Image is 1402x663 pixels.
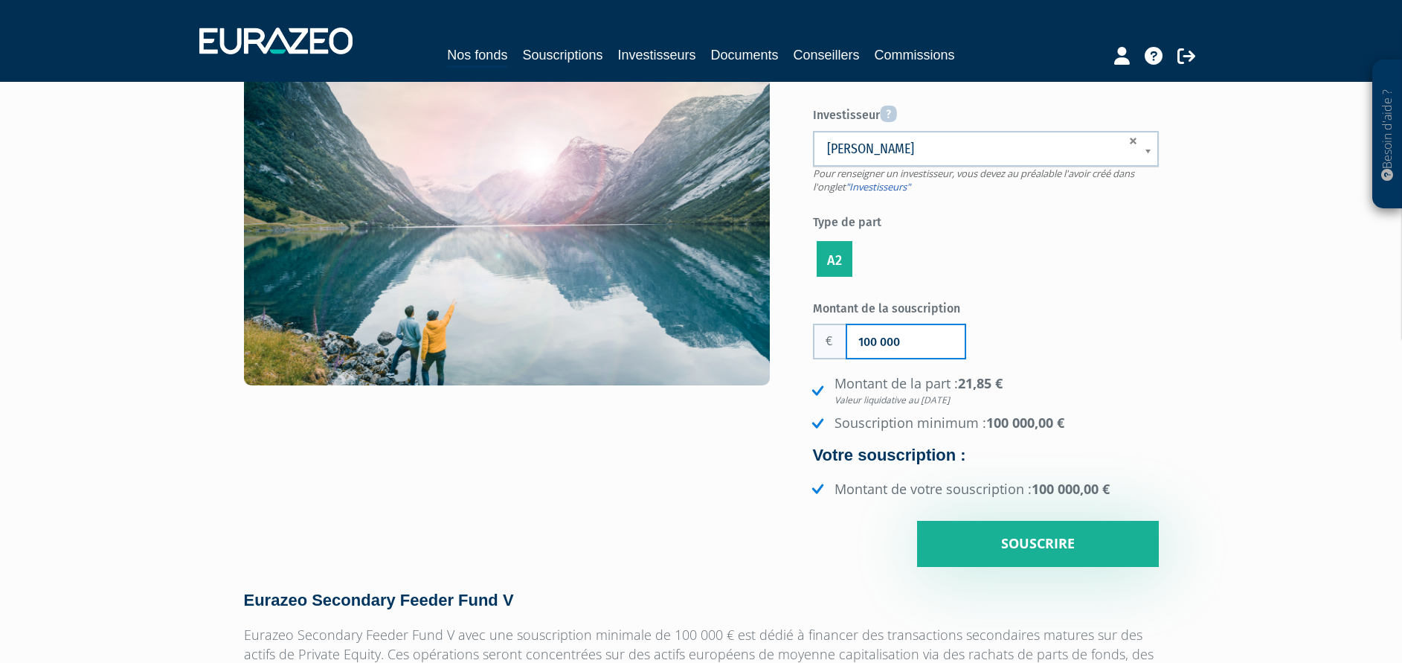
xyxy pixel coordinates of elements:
[808,480,1159,499] li: Montant de votre souscription :
[835,394,1159,406] em: Valeur liquidative au [DATE]
[813,100,1159,124] label: Investisseur
[827,140,1116,158] span: [PERSON_NAME]
[794,45,860,65] a: Conseillers
[447,45,507,68] a: Nos fonds
[813,295,986,318] label: Montant de la souscription
[813,167,1134,194] span: Pour renseigner un investisseur, vous devez au préalable l'avoir créé dans l'onglet
[1032,480,1110,498] strong: 100 000,00 €
[244,25,770,446] img: Eurazeo Secondary Feeder Fund V
[917,521,1159,567] input: Souscrire
[711,45,779,65] a: Documents
[199,28,353,54] img: 1732889491-logotype_eurazeo_blanc_rvb.png
[808,414,1159,433] li: Souscription minimum :
[817,241,852,277] label: A2
[617,45,695,65] a: Investisseurs
[244,592,1159,609] h4: Eurazeo Secondary Feeder Fund V
[846,180,910,193] a: "Investisseurs"
[808,374,1159,406] li: Montant de la part :
[986,414,1064,432] strong: 100 000,00 €
[875,45,955,65] a: Commissions
[835,374,1159,406] strong: 21,85 €
[1379,68,1396,202] p: Besoin d'aide ?
[847,325,965,358] input: Montant de la souscription souhaité
[813,209,1159,231] label: Type de part
[813,446,1159,464] h4: Votre souscription :
[522,45,602,65] a: Souscriptions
